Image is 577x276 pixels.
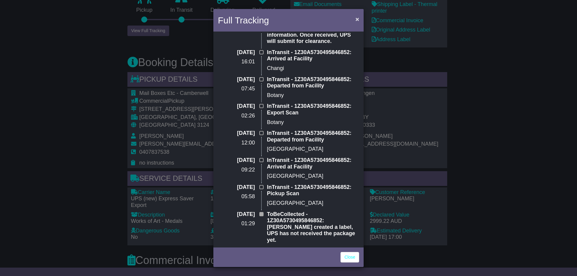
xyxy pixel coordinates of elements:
[218,140,255,146] p: 12:00
[218,184,255,191] p: [DATE]
[218,157,255,164] p: [DATE]
[267,130,359,143] p: InTransit - 1Z30A5730495846852: Departed from Facility
[267,49,359,62] p: InTransit - 1Z30A5730495846852: Arrived at Facility
[340,252,359,262] a: Close
[267,119,359,126] p: Botany
[218,220,255,227] p: 01:29
[267,200,359,207] p: [GEOGRAPHIC_DATA]
[218,103,255,110] p: [DATE]
[218,49,255,56] p: [DATE]
[267,211,359,244] p: ToBeCollected - 1Z30A5730495846852: [PERSON_NAME] created a label, UPS has not received the packa...
[218,59,255,65] p: 16:01
[218,86,255,92] p: 07:45
[267,146,359,153] p: [GEOGRAPHIC_DATA]
[218,167,255,173] p: 09:22
[218,14,269,27] h4: Full Tracking
[267,103,359,116] p: InTransit - 1Z30A5730495846852: Export Scan
[356,16,359,23] span: ×
[267,157,359,170] p: InTransit - 1Z30A5730495846852: Arrived at Facility
[267,76,359,89] p: InTransit - 1Z30A5730495846852: Departed from Facility
[218,211,255,218] p: [DATE]
[218,76,255,83] p: [DATE]
[267,184,359,197] p: InTransit - 1Z30A5730495846852: Pickup Scan
[218,113,255,119] p: 02:26
[218,130,255,137] p: [DATE]
[218,193,255,200] p: 05:58
[267,173,359,180] p: [GEOGRAPHIC_DATA]
[267,65,359,72] p: Changi
[353,13,362,25] button: Close
[267,92,359,99] p: Botany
